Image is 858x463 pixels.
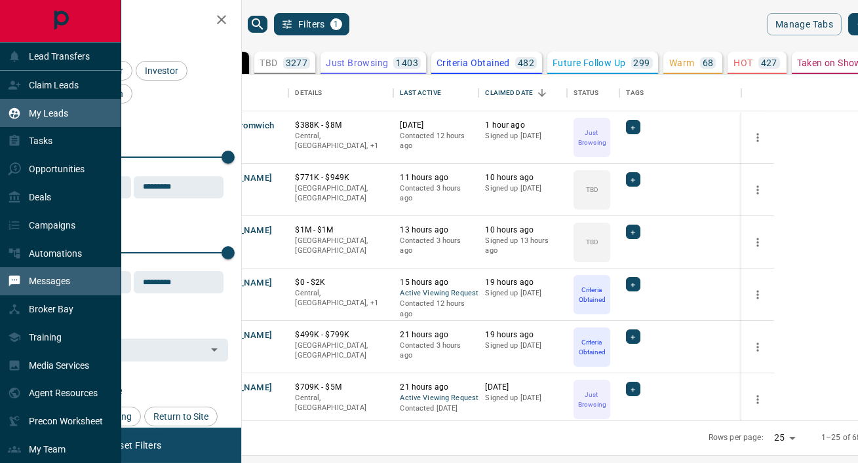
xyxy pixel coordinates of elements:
[295,341,387,361] p: [GEOGRAPHIC_DATA], [GEOGRAPHIC_DATA]
[393,75,478,111] div: Last Active
[295,329,387,341] p: $499K - $799K
[553,58,625,67] p: Future Follow Up
[274,13,349,35] button: Filters1
[400,329,472,341] p: 21 hours ago
[626,329,640,344] div: +
[295,393,387,413] p: Central, [GEOGRAPHIC_DATA]
[326,58,388,67] p: Just Browsing
[703,58,714,67] p: 68
[709,432,764,443] p: Rows per page:
[144,407,218,426] div: Return to Site
[586,185,598,194] p: TBD
[400,393,472,404] span: Active Viewing Request
[295,288,387,308] p: Vancouver
[400,277,472,288] p: 15 hours ago
[485,288,560,299] p: Signed up [DATE]
[748,128,768,147] button: more
[286,58,308,67] p: 3277
[669,58,695,67] p: Warm
[574,75,598,111] div: Status
[400,382,472,393] p: 21 hours ago
[631,120,635,134] span: +
[100,434,170,456] button: Reset Filters
[748,180,768,200] button: more
[631,173,635,186] span: +
[485,382,560,393] p: [DATE]
[634,58,650,67] p: 299
[631,225,635,238] span: +
[295,183,387,204] p: [GEOGRAPHIC_DATA], [GEOGRAPHIC_DATA]
[295,131,387,151] p: Vancouver
[485,75,533,111] div: Claimed Date
[140,65,183,76] span: Investor
[400,131,472,151] p: Contacted 12 hours ago
[400,172,472,183] p: 11 hours ago
[197,75,288,111] div: Name
[295,75,322,111] div: Details
[288,75,393,111] div: Details
[767,13,842,35] button: Manage Tabs
[619,75,741,111] div: Tags
[734,58,753,67] p: HOT
[748,337,768,357] button: more
[761,58,777,67] p: 427
[485,329,560,341] p: 19 hours ago
[295,225,387,236] p: $1M - $1M
[485,236,560,256] p: Signed up 13 hours ago
[586,237,598,247] p: TBD
[400,299,472,319] p: Contacted 12 hours ago
[295,277,387,288] p: $0 - $2K
[295,120,387,131] p: $388K - $8M
[485,172,560,183] p: 10 hours ago
[400,341,472,361] p: Contacted 3 hours ago
[485,393,560,403] p: Signed up [DATE]
[485,131,560,141] p: Signed up [DATE]
[260,58,277,67] p: TBD
[437,58,510,67] p: Criteria Obtained
[42,13,228,29] h2: Filters
[485,120,560,131] p: 1 hour ago
[626,225,640,239] div: +
[400,75,440,111] div: Last Active
[626,172,640,187] div: +
[332,20,341,29] span: 1
[533,84,551,102] button: Sort
[248,16,267,33] button: search button
[400,236,472,256] p: Contacted 3 hours ago
[136,61,187,81] div: Investor
[400,120,472,131] p: [DATE]
[396,58,418,67] p: 1403
[567,75,619,111] div: Status
[575,337,609,357] p: Criteria Obtained
[478,75,567,111] div: Claimed Date
[295,236,387,256] p: [GEOGRAPHIC_DATA], [GEOGRAPHIC_DATA]
[400,183,472,204] p: Contacted 3 hours ago
[748,390,768,409] button: more
[575,390,609,409] p: Just Browsing
[485,183,560,194] p: Signed up [DATE]
[400,288,472,299] span: Active Viewing Request
[769,428,800,447] div: 25
[485,225,560,236] p: 10 hours ago
[748,232,768,252] button: more
[631,330,635,343] span: +
[626,75,644,111] div: Tags
[748,285,768,305] button: more
[400,225,472,236] p: 13 hours ago
[149,411,213,422] span: Return to Site
[631,382,635,396] span: +
[205,341,224,359] button: Open
[485,277,560,288] p: 19 hours ago
[518,58,534,67] p: 482
[575,285,609,305] p: Criteria Obtained
[626,277,640,291] div: +
[295,172,387,183] p: $771K - $949K
[626,382,640,396] div: +
[485,341,560,351] p: Signed up [DATE]
[626,120,640,134] div: +
[631,278,635,291] span: +
[400,403,472,414] p: Contacted [DATE]
[575,128,609,147] p: Just Browsing
[295,382,387,393] p: $709K - $5M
